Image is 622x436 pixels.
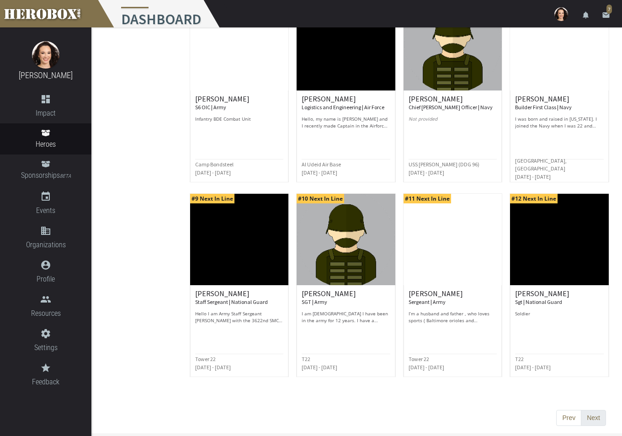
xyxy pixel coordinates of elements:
small: [GEOGRAPHIC_DATA], [GEOGRAPHIC_DATA] [515,157,567,172]
a: #12 Next In Line [PERSON_NAME] Sgt | National Guard Soldier T22 [DATE] - [DATE] [510,193,609,377]
small: T22 [302,356,310,362]
a: #9 Next In Line [PERSON_NAME] Staff Sergeant | National Guard Hello I am Army Staff Sergeant [PER... [190,193,289,377]
h6: [PERSON_NAME] [302,95,390,111]
button: Prev [556,410,581,426]
h6: [PERSON_NAME] [302,290,390,306]
a: #11 Next In Line [PERSON_NAME] Sergeant | Army I’m a husband and father , who loves sports ( Balt... [403,193,503,377]
small: Logistics and Engineering | Air Force [302,104,384,111]
small: [DATE] - [DATE] [195,169,231,176]
small: S6 OIC | Army [195,104,226,111]
h6: [PERSON_NAME] [409,95,497,111]
small: Staff Sergeant | National Guard [195,298,268,305]
span: #12 Next In Line [510,194,558,203]
img: user-image [554,7,568,21]
p: Soldier [515,310,604,324]
h6: [PERSON_NAME] [409,290,497,306]
small: Builder First Class | Navy [515,104,572,111]
p: Hello, my name is [PERSON_NAME] and I recently made Captain in the Airforce. This is my first dep... [302,116,390,129]
h6: [PERSON_NAME] [515,290,604,306]
h6: [PERSON_NAME] [195,290,284,306]
small: [DATE] - [DATE] [195,364,231,371]
small: [DATE] - [DATE] [409,364,444,371]
p: I was born and raised in [US_STATE]. I joined the Navy when I was 22 and have been in for 14 years. [515,116,604,129]
p: I’m a husband and father , who loves sports ( Baltimore orioles and Pittsburgh Steelers ), I’ve b... [409,310,497,324]
h6: [PERSON_NAME] [195,95,284,111]
span: 7 [606,5,612,14]
small: [DATE] - [DATE] [515,364,551,371]
i: email [602,11,610,19]
small: [DATE] - [DATE] [515,173,551,180]
small: BETA [60,173,71,179]
a: [PERSON_NAME] [19,70,73,80]
small: Chief [PERSON_NAME] Officer | Navy [409,104,493,111]
small: Al Udeid Air Base [302,161,341,168]
small: Tower 22 [409,356,429,362]
p: Infantry BDE Combat Unit [195,116,284,129]
small: [DATE] - [DATE] [409,169,444,176]
small: Camp Bondsteel [195,161,234,168]
i: notifications [582,11,590,19]
small: [DATE] - [DATE] [302,169,337,176]
p: Not provided [409,116,497,129]
small: Sgt | National Guard [515,298,562,305]
a: #10 Next In Line [PERSON_NAME] SGT | Army I am [DEMOGRAPHIC_DATA] I have been in the army for 12 ... [296,193,396,377]
span: #10 Next In Line [297,194,344,203]
span: #9 Next In Line [190,194,234,203]
p: Hello I am Army Staff Sergeant [PERSON_NAME] with the 3622nd SMC currently deployed in [GEOGRAPHI... [195,310,284,324]
h6: [PERSON_NAME] [515,95,604,111]
small: SGT | Army [302,298,327,305]
small: T22 [515,356,524,362]
small: Sergeant | Army [409,298,446,305]
p: I am [DEMOGRAPHIC_DATA] I have been in the army for 12 years. I have a beautiful wife and 3 beaut... [302,310,390,324]
small: [DATE] - [DATE] [302,364,337,371]
button: Next [581,410,606,426]
small: Tower 22 [195,356,216,362]
img: image [32,41,59,69]
small: USS [PERSON_NAME] (DDG 96) [409,161,479,168]
span: #11 Next In Line [404,194,451,203]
